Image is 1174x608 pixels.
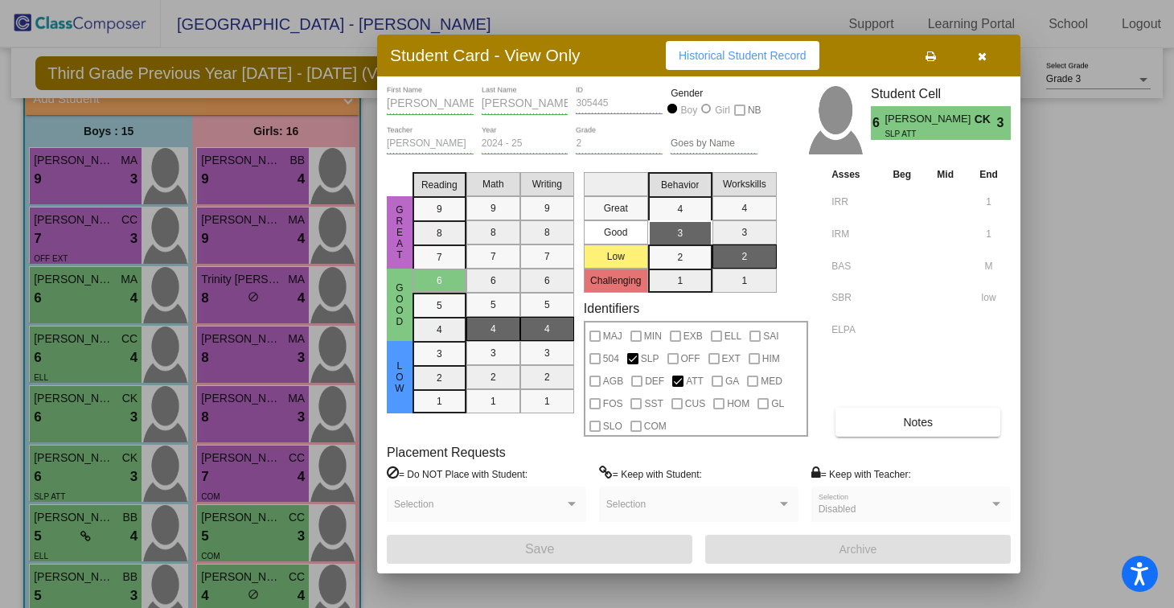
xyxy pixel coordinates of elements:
[831,318,876,342] input: assessment
[576,98,663,109] input: Enter ID
[603,349,619,368] span: 504
[679,49,807,62] span: Historical Student Record
[714,103,730,117] div: Girl
[831,190,876,214] input: assessment
[839,543,877,556] span: Archive
[387,466,527,482] label: = Do NOT Place with Student:
[827,166,880,183] th: Asses
[819,503,856,515] span: Disabled
[831,286,876,310] input: assessment
[885,128,963,140] span: SLP ATT
[666,41,819,70] button: Historical Student Record
[644,394,663,413] span: SST
[771,394,784,413] span: GL
[722,349,741,368] span: EXT
[392,360,407,394] span: Low
[645,372,664,391] span: DEF
[603,417,622,436] span: SLO
[748,101,761,120] span: NB
[392,282,407,327] span: Good
[644,327,662,346] span: MIN
[576,138,663,150] input: grade
[681,349,700,368] span: OFF
[705,535,1011,564] button: Archive
[482,138,569,150] input: year
[671,138,757,150] input: goes by name
[671,86,757,101] mat-label: Gender
[762,349,780,368] span: HIM
[644,417,667,436] span: COM
[387,138,474,150] input: teacher
[525,542,554,556] span: Save
[763,327,778,346] span: SAI
[924,166,967,183] th: Mid
[390,45,581,65] h3: Student Card - View Only
[975,111,997,128] span: CK
[871,86,1011,101] h3: Student Cell
[871,113,885,133] span: 6
[599,466,702,482] label: = Keep with Student:
[584,301,639,316] label: Identifiers
[727,394,749,413] span: HOM
[392,204,407,261] span: Great
[811,466,911,482] label: = Keep with Teacher:
[885,111,974,128] span: [PERSON_NAME]
[761,372,782,391] span: MED
[387,535,692,564] button: Save
[880,166,924,183] th: Beg
[685,394,705,413] span: CUS
[903,416,933,429] span: Notes
[603,327,622,346] span: MAJ
[603,372,623,391] span: AGB
[725,372,739,391] span: GA
[686,372,704,391] span: ATT
[997,113,1011,133] span: 3
[725,327,741,346] span: ELL
[641,349,659,368] span: SLP
[680,103,698,117] div: Boy
[835,408,1000,437] button: Notes
[831,222,876,246] input: assessment
[603,394,623,413] span: FOS
[967,166,1011,183] th: End
[387,445,506,460] label: Placement Requests
[683,327,703,346] span: EXB
[831,254,876,278] input: assessment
